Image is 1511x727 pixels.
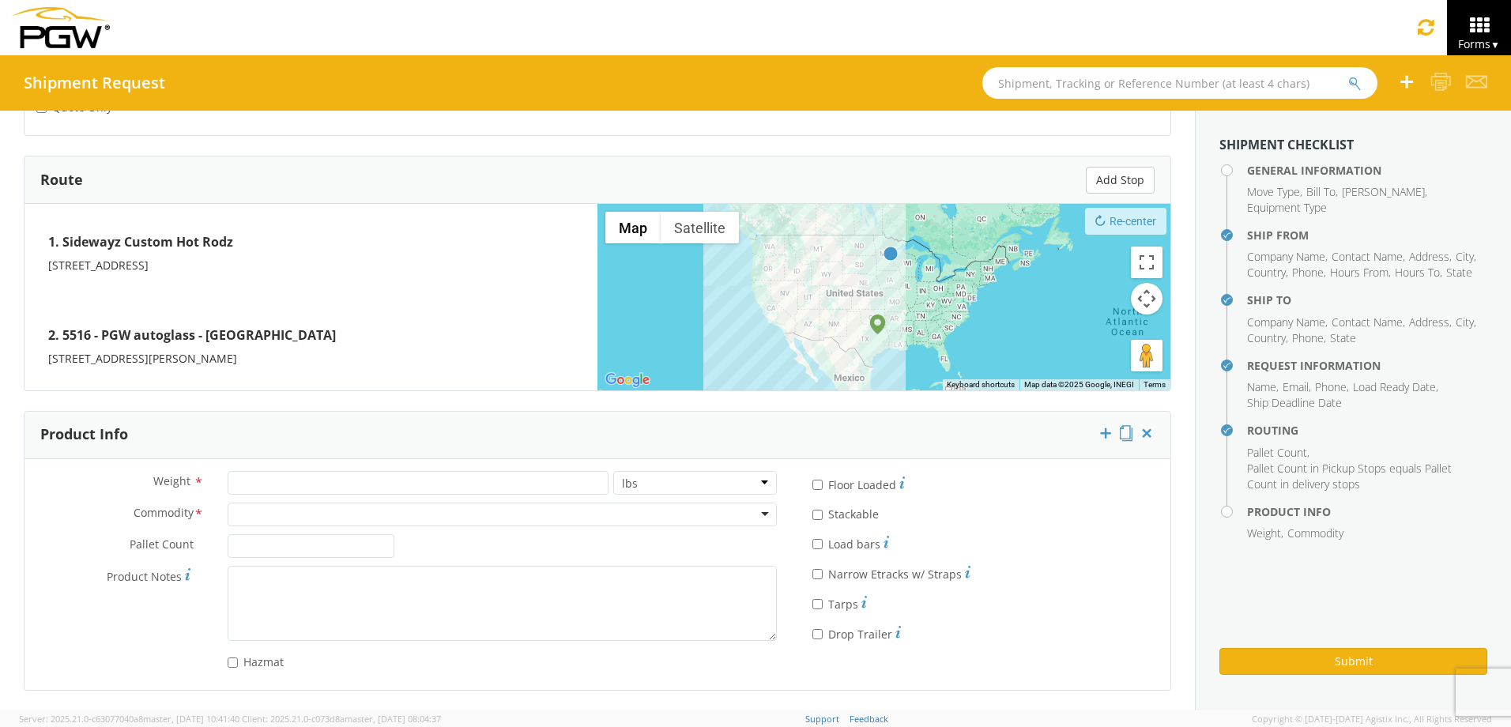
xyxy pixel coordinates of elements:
span: Move Type [1247,184,1300,199]
h3: Product Info [40,427,128,443]
li: , [1330,265,1391,281]
span: Commodity [134,505,194,523]
a: Feedback [850,713,888,725]
span: Weight [1247,525,1281,541]
h4: Ship To [1247,294,1487,306]
span: Phone [1292,330,1324,345]
span: Client: 2025.21.0-c073d8a [242,713,441,725]
label: Stackable [812,504,882,522]
h4: Shipment Request [24,74,165,92]
span: Ship Deadline Date [1247,395,1342,410]
button: Toggle fullscreen view [1131,247,1162,278]
li: , [1283,379,1311,395]
button: Map camera controls [1131,283,1162,315]
li: , [1395,265,1442,281]
li: , [1409,249,1452,265]
span: Hours From [1330,265,1389,280]
img: pgw-form-logo-1aaa8060b1cc70fad034.png [12,7,110,48]
span: Copyright © [DATE]-[DATE] Agistix Inc., All Rights Reserved [1252,713,1492,725]
h3: Route [40,172,83,188]
span: Server: 2025.21.0-c63077040a8 [19,713,239,725]
h4: 2. 5516 - PGW autoglass - [GEOGRAPHIC_DATA] [48,321,574,351]
a: Terms [1144,380,1166,389]
span: City [1456,249,1474,264]
span: [STREET_ADDRESS] [48,258,149,273]
button: Submit [1219,648,1487,675]
span: Country [1247,330,1286,345]
span: [STREET_ADDRESS][PERSON_NAME] [48,351,237,366]
span: Pallet Count in Pickup Stops equals Pallet Count in delivery stops [1247,461,1452,492]
input: Shipment, Tracking or Reference Number (at least 4 chars) [982,67,1377,99]
span: Pallet Count [1247,445,1307,460]
span: ▼ [1490,38,1500,51]
label: Floor Loaded [812,474,905,493]
li: , [1306,184,1338,200]
input: Hazmat [228,657,238,668]
li: , [1247,315,1328,330]
span: Contact Name [1332,315,1403,330]
h4: Ship From [1247,229,1487,241]
input: Load bars [812,539,823,549]
span: Phone [1315,379,1347,394]
button: Show satellite imagery [661,212,739,243]
label: Narrow Etracks w/ Straps [812,563,970,582]
span: Equipment Type [1247,200,1327,215]
span: Contact Name [1332,249,1403,264]
h4: Request Information [1247,360,1487,371]
label: Tarps [812,593,867,612]
span: Phone [1292,265,1324,280]
label: Load bars [812,533,889,552]
input: Narrow Etracks w/ Straps [812,569,823,579]
h4: General Information [1247,164,1487,176]
li: , [1342,184,1427,200]
button: Keyboard shortcuts [947,379,1015,390]
span: State [1330,330,1356,345]
input: Drop Trailer [812,629,823,639]
span: Bill To [1306,184,1336,199]
li: , [1315,379,1349,395]
span: Hours To [1395,265,1440,280]
span: Company Name [1247,249,1325,264]
input: Stackable [812,510,823,520]
span: City [1456,315,1474,330]
li: , [1292,330,1326,346]
li: , [1292,265,1326,281]
button: Add Stop [1086,167,1155,194]
li: , [1353,379,1438,395]
li: , [1332,315,1405,330]
span: Country [1247,265,1286,280]
span: Address [1409,249,1449,264]
input: Floor Loaded [812,480,823,490]
li: , [1247,330,1288,346]
span: Email [1283,379,1309,394]
a: Support [805,713,839,725]
strong: Shipment Checklist [1219,136,1354,153]
li: , [1247,525,1283,541]
li: , [1247,265,1288,281]
span: Map data ©2025 Google, INEGI [1024,380,1134,389]
input: Tarps [812,599,823,609]
li: , [1247,445,1309,461]
span: Address [1409,315,1449,330]
span: [PERSON_NAME] [1342,184,1425,199]
label: Drop Trailer [812,623,901,642]
li: , [1456,249,1476,265]
a: Open this area in Google Maps (opens a new window) [601,370,654,390]
span: Pallet Count [130,537,194,555]
span: Product Notes [107,569,182,584]
li: , [1247,379,1279,395]
button: Re-center [1085,208,1166,235]
span: State [1446,265,1472,280]
span: Weight [153,473,190,488]
button: Drag Pegman onto the map to open Street View [1131,340,1162,371]
li: , [1247,184,1302,200]
img: Google [601,370,654,390]
li: , [1409,315,1452,330]
label: Hazmat [228,652,287,670]
span: Forms [1458,36,1500,51]
span: Commodity [1287,525,1343,541]
span: master, [DATE] 10:41:40 [143,713,239,725]
h4: Product Info [1247,506,1487,518]
li: , [1456,315,1476,330]
span: Name [1247,379,1276,394]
